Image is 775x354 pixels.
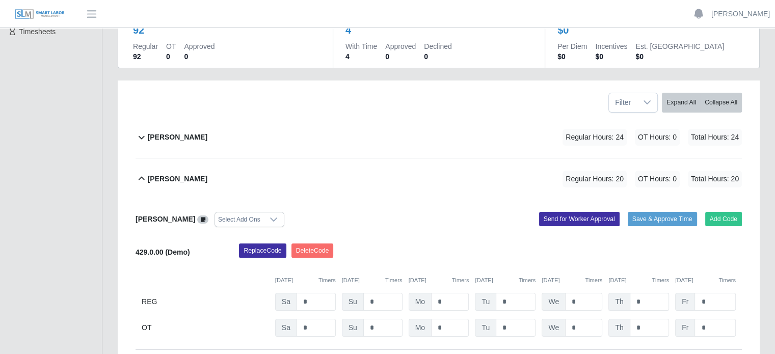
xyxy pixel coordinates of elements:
button: Timers [385,276,403,285]
button: Timers [718,276,736,285]
span: Mo [409,319,432,337]
span: Timesheets [19,28,56,36]
button: Timers [452,276,469,285]
dd: 0 [166,51,176,62]
b: 429.0.00 (Demo) [136,248,190,256]
button: DeleteCode [291,243,334,258]
span: OT Hours: 0 [635,171,680,187]
dd: $0 [635,51,724,62]
button: [PERSON_NAME] Regular Hours: 20 OT Hours: 0 Total Hours: 20 [136,158,742,200]
dt: With Time [345,41,377,51]
a: [PERSON_NAME] [711,9,770,19]
dd: 0 [184,51,215,62]
span: Sa [275,319,297,337]
button: Add Code [705,212,742,226]
dt: Approved [385,41,416,51]
b: [PERSON_NAME] [148,174,207,184]
span: Total Hours: 20 [688,171,742,187]
span: Filter [609,93,637,112]
span: Mo [409,293,432,311]
span: Tu [475,319,496,337]
dd: $0 [557,51,587,62]
span: OT Hours: 0 [635,129,680,146]
div: [DATE] [608,276,669,285]
dt: Incentives [595,41,627,51]
span: We [542,293,566,311]
dt: Est. [GEOGRAPHIC_DATA] [635,41,724,51]
dd: 4 [345,51,377,62]
button: Timers [585,276,602,285]
span: Sa [275,293,297,311]
button: Timers [318,276,336,285]
div: Select Add Ons [215,212,263,227]
span: Th [608,319,630,337]
span: Tu [475,293,496,311]
span: Total Hours: 24 [688,129,742,146]
div: [DATE] [342,276,403,285]
div: bulk actions [662,93,742,113]
button: Collapse All [700,93,742,113]
div: 92 [133,23,144,37]
button: Timers [519,276,536,285]
dt: OT [166,41,176,51]
span: We [542,319,566,337]
div: OT [142,319,269,337]
div: REG [142,293,269,311]
dd: $0 [595,51,627,62]
span: Fr [675,319,695,337]
dd: 0 [385,51,416,62]
button: ReplaceCode [239,243,286,258]
span: Th [608,293,630,311]
a: View/Edit Notes [197,215,208,223]
dd: 92 [133,51,158,62]
div: 4 [345,23,351,37]
span: Su [342,293,364,311]
b: [PERSON_NAME] [136,215,195,223]
span: Fr [675,293,695,311]
dt: Approved [184,41,215,51]
div: $0 [557,23,569,37]
button: [PERSON_NAME] Regular Hours: 24 OT Hours: 0 Total Hours: 24 [136,117,742,158]
button: Expand All [662,93,701,113]
span: Su [342,319,364,337]
div: [DATE] [542,276,602,285]
dt: Per Diem [557,41,587,51]
div: [DATE] [409,276,469,285]
span: Regular Hours: 24 [563,129,627,146]
img: SLM Logo [14,9,65,20]
div: [DATE] [475,276,536,285]
div: [DATE] [275,276,336,285]
div: [DATE] [675,276,736,285]
b: [PERSON_NAME] [148,132,207,143]
button: Save & Approve Time [628,212,697,226]
button: Timers [652,276,669,285]
button: Send for Worker Approval [539,212,620,226]
dd: 0 [424,51,451,62]
span: Regular Hours: 20 [563,171,627,187]
dt: Declined [424,41,451,51]
dt: Regular [133,41,158,51]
